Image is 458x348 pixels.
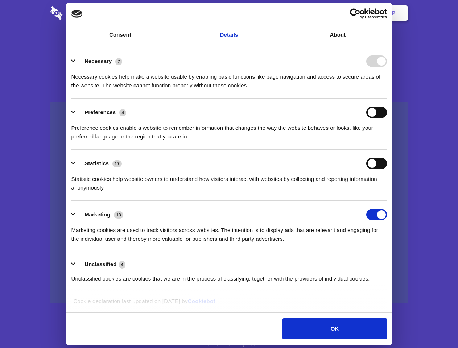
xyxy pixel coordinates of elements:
a: Pricing [213,2,244,24]
label: Statistics [84,160,109,166]
iframe: Drift Widget Chat Controller [422,312,449,339]
button: OK [282,318,387,339]
a: Cookiebot [188,298,215,304]
button: Preferences (4) [71,107,131,118]
button: Necessary (7) [71,55,127,67]
span: 17 [112,160,122,167]
div: Statistic cookies help website owners to understand how visitors interact with websites by collec... [71,169,387,192]
a: Contact [294,2,327,24]
span: 4 [119,261,126,268]
div: Marketing cookies are used to track visitors across websites. The intention is to display ads tha... [71,220,387,243]
div: Cookie declaration last updated on [DATE] by [68,297,390,311]
a: Consent [66,25,175,45]
h1: Eliminate Slack Data Loss. [50,33,408,59]
label: Preferences [84,109,116,115]
span: 4 [119,109,126,116]
label: Marketing [84,211,110,217]
button: Marketing (13) [71,209,128,220]
button: Unclassified (4) [71,260,130,269]
a: Wistia video thumbnail [50,102,408,303]
div: Unclassified cookies are cookies that we are in the process of classifying, together with the pro... [71,269,387,283]
div: Preference cookies enable a website to remember information that changes the way the website beha... [71,118,387,141]
a: Usercentrics Cookiebot - opens in a new window [323,8,387,19]
h4: Auto-redaction of sensitive data, encrypted data sharing and self-destructing private chats. Shar... [50,66,408,90]
a: About [284,25,392,45]
img: logo [71,10,82,18]
label: Necessary [84,58,112,64]
a: Login [329,2,360,24]
span: 13 [114,211,123,219]
button: Statistics (17) [71,158,127,169]
div: Necessary cookies help make a website usable by enabling basic functions like page navigation and... [71,67,387,90]
span: 7 [115,58,122,65]
img: logo-wordmark-white-trans-d4663122ce5f474addd5e946df7df03e33cb6a1c49d2221995e7729f52c070b2.svg [50,6,112,20]
a: Details [175,25,284,45]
